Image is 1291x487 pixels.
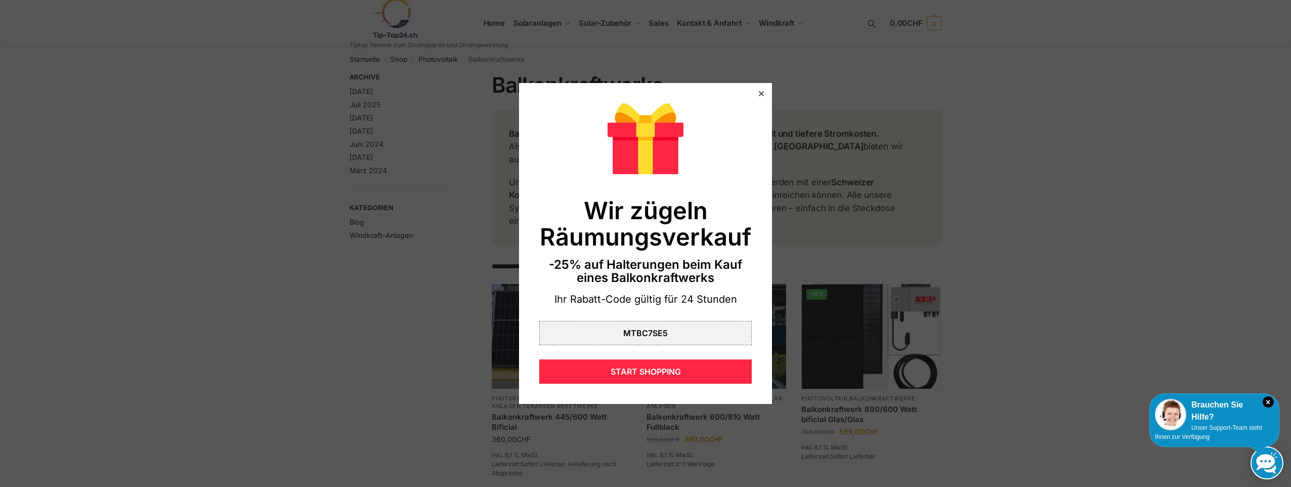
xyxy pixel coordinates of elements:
div: Brauchen Sie Hilfe? [1155,399,1274,423]
div: Wir zügeln Räumungsverkauf [539,197,752,250]
div: Ihr Rabatt-Code gültig für 24 Stunden [539,293,752,307]
div: START SHOPPING [539,359,752,384]
img: Customer service [1155,399,1186,430]
div: -25% auf Halterungen beim Kauf eines Balkonkraftwerks [539,258,752,285]
div: MTBC7SE5 [623,329,668,337]
div: MTBC7SE5 [539,321,752,345]
i: Schließen [1263,396,1274,408]
span: Unser Support-Team steht Ihnen zur Verfügung [1155,424,1262,440]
